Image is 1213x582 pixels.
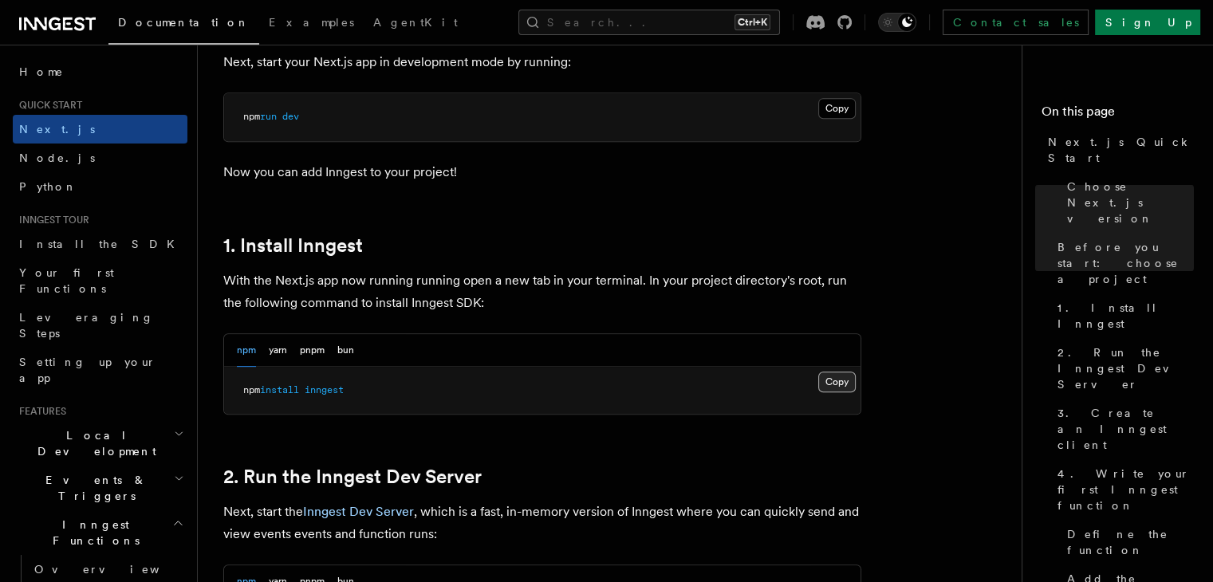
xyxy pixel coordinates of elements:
span: Examples [269,16,354,29]
button: Local Development [13,421,187,466]
a: Home [13,57,187,86]
a: Documentation [108,5,259,45]
a: Node.js [13,144,187,172]
button: Inngest Functions [13,510,187,555]
span: Before you start: choose a project [1057,239,1194,287]
span: Features [13,405,66,418]
span: run [260,111,277,122]
a: Python [13,172,187,201]
a: Examples [259,5,364,43]
span: 1. Install Inngest [1057,300,1194,332]
span: dev [282,111,299,122]
a: Inngest Dev Server [303,504,414,519]
a: 2. Run the Inngest Dev Server [1051,338,1194,399]
span: Leveraging Steps [19,311,154,340]
span: Local Development [13,427,174,459]
button: Search...Ctrl+K [518,10,780,35]
span: Your first Functions [19,266,114,295]
a: 3. Create an Inngest client [1051,399,1194,459]
span: npm [243,111,260,122]
span: Next.js Quick Start [1048,134,1194,166]
a: Contact sales [943,10,1089,35]
span: Inngest tour [13,214,89,226]
span: Install the SDK [19,238,184,250]
button: bun [337,334,354,367]
a: Install the SDK [13,230,187,258]
span: Home [19,64,64,80]
span: Documentation [118,16,250,29]
button: Copy [818,98,856,119]
button: pnpm [300,334,325,367]
span: 4. Write your first Inngest function [1057,466,1194,513]
span: Python [19,180,77,193]
a: Define the function [1061,520,1194,564]
span: Events & Triggers [13,472,174,504]
span: Define the function [1067,526,1194,558]
span: Setting up your app [19,356,156,384]
span: Inngest Functions [13,517,172,549]
kbd: Ctrl+K [734,14,770,30]
span: install [260,384,299,395]
a: 2. Run the Inngest Dev Server [223,466,482,488]
span: Next.js [19,123,95,136]
a: 1. Install Inngest [223,234,363,257]
p: Now you can add Inngest to your project! [223,161,861,183]
a: Before you start: choose a project [1051,233,1194,293]
button: Events & Triggers [13,466,187,510]
span: 3. Create an Inngest client [1057,405,1194,453]
a: Next.js [13,115,187,144]
p: With the Next.js app now running running open a new tab in your terminal. In your project directo... [223,269,861,314]
span: npm [243,384,260,395]
p: Next, start the , which is a fast, in-memory version of Inngest where you can quickly send and vi... [223,501,861,545]
a: AgentKit [364,5,467,43]
span: Choose Next.js version [1067,179,1194,226]
button: Copy [818,372,856,392]
span: Overview [34,563,199,576]
a: Sign Up [1095,10,1200,35]
button: npm [237,334,256,367]
span: 2. Run the Inngest Dev Server [1057,344,1194,392]
h4: On this page [1042,102,1194,128]
span: Node.js [19,151,95,164]
p: Next, start your Next.js app in development mode by running: [223,51,861,73]
button: yarn [269,334,287,367]
span: Quick start [13,99,82,112]
button: Toggle dark mode [878,13,916,32]
span: AgentKit [373,16,458,29]
span: inngest [305,384,344,395]
a: Next.js Quick Start [1042,128,1194,172]
a: 1. Install Inngest [1051,293,1194,338]
a: Setting up your app [13,348,187,392]
a: Leveraging Steps [13,303,187,348]
a: Choose Next.js version [1061,172,1194,233]
a: 4. Write your first Inngest function [1051,459,1194,520]
a: Your first Functions [13,258,187,303]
